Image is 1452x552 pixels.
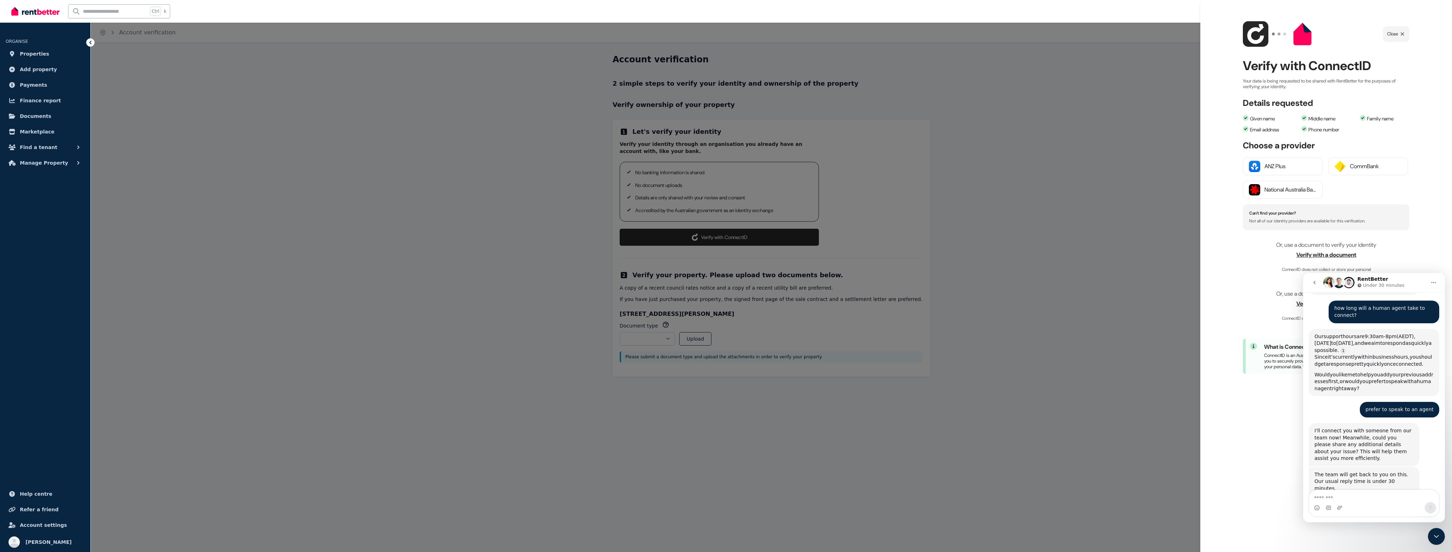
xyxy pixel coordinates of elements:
span: Finance report [20,96,61,105]
a: Payments [6,78,85,92]
span: Manage Property [20,159,68,167]
span: k [164,8,166,14]
a: Marketplace [6,125,85,139]
div: The team will get back to you on this. Our usual reply time is under 30 minutes.You'll get replie... [6,194,116,244]
li: Middle name [1301,115,1356,123]
span: Or, use a document to verify your identity [1276,241,1376,249]
a: Help centre [6,487,85,501]
span: Payments [20,81,47,89]
a: Account settings [6,518,85,532]
span: Add property [20,65,57,74]
span: [PERSON_NAME] [26,538,72,546]
iframe: Intercom live chat [1428,528,1445,545]
button: Find a tenant [6,140,85,154]
img: ANZ Plus logo [1249,161,1260,172]
button: Upload attachment [34,232,39,238]
a: Documents [6,109,85,123]
span: Find a tenant [20,143,57,152]
span: Marketplace [20,127,54,136]
div: CommBank [1350,162,1402,171]
img: CommBank logo [1334,161,1346,172]
div: ANZ Plus [1264,162,1317,171]
img: National Australia Bank logo [1249,184,1260,195]
h3: Details requested [1243,98,1313,108]
h4: Can't find your provider? [1249,211,1403,216]
a: Refer a friend [6,502,85,517]
p: Your data is being requested to be shared with RentBetter for the purposes of verifying your iden... [1243,78,1409,90]
img: RentBetter [11,6,60,17]
li: Family name [1360,115,1415,123]
p: ConnectID is an Australian-owned digital identity solution which allows you to securely prove who... [1264,353,1405,370]
button: Close popup [1383,26,1409,42]
h4: What is ConnectID? [1264,343,1405,351]
iframe: Intercom live chat [1303,273,1445,522]
li: Given name [1243,115,1298,123]
button: National Australia Bank [1243,181,1323,199]
span: Account settings [20,521,67,529]
span: Close [1387,30,1398,38]
span: Refer a friend [20,505,58,514]
textarea: Message… [6,217,136,229]
span: ConnectID does not collect or store your personal information. [1273,266,1379,279]
a: Finance report [6,93,85,108]
span: Documents [20,112,51,120]
span: Help centre [20,490,52,498]
span: ConnectID does not collect or store your personal information. [1273,315,1379,328]
a: Properties [6,47,85,61]
button: Send a message… [122,229,133,240]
